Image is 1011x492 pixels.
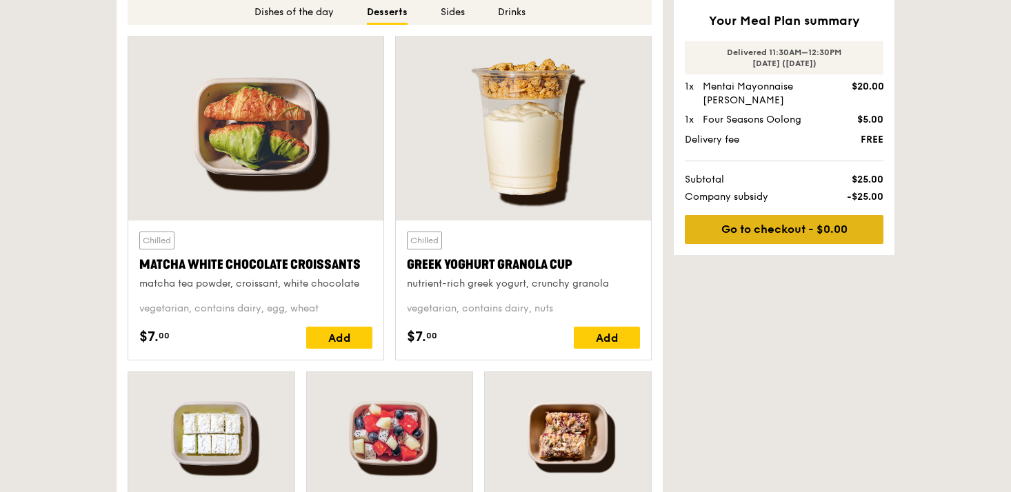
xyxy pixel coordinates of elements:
div: Delivered 11:30AM–12:30PM [DATE] ([DATE]) [685,41,883,74]
span: Subtotal [685,173,804,187]
h2: Your Meal Plan summary [685,11,883,30]
span: Company subsidy [685,190,804,204]
span: 00 [159,330,170,341]
div: 1x [685,80,697,107]
span: $7. [139,327,159,347]
span: -$25.00 [804,190,883,204]
div: $20.00 [852,80,883,107]
div: Add [306,327,372,349]
span: $7. [407,327,426,347]
div: nutrient-rich greek yogurt, crunchy granola [407,277,640,291]
div: $5.00 [852,113,883,127]
div: Add [574,327,640,349]
div: vegetarian, contains dairy, nuts [407,302,640,316]
span: $25.00 [804,173,883,187]
div: Matcha White Chocolate Croissants [139,255,372,274]
span: Delivery fee [685,133,804,147]
a: Go to checkout - $0.00 [685,215,883,244]
div: Mentai Mayonnaise [PERSON_NAME] [703,80,841,107]
div: matcha tea powder, croissant, white chocolate [139,277,372,291]
span: 00 [426,330,437,341]
div: 1x [685,113,697,127]
span: FREE [804,133,883,147]
div: Chilled [407,232,442,249]
div: Four Seasons Oolong [703,113,841,127]
div: Greek Yoghurt Granola Cup [407,255,640,274]
div: Chilled [139,232,174,249]
div: vegetarian, contains dairy, egg, wheat [139,302,372,316]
